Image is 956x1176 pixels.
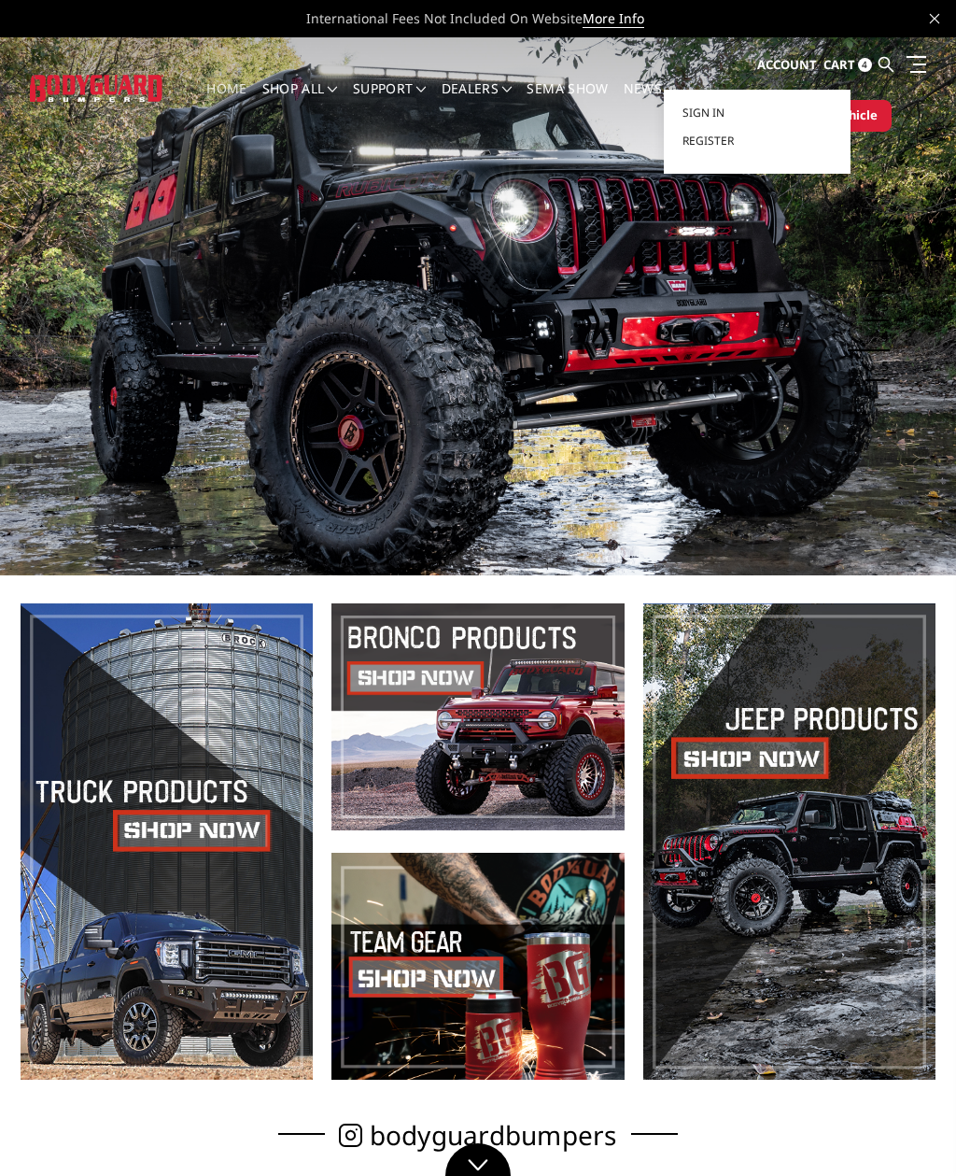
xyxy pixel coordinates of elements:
[206,82,246,119] a: Home
[682,105,724,120] span: Sign in
[262,82,338,119] a: shop all
[30,75,163,101] img: BODYGUARD BUMPERS
[442,82,513,119] a: Dealers
[445,1143,511,1176] a: Click to Down
[624,82,662,119] a: News
[370,1126,617,1145] span: bodyguardbumpers
[870,291,889,321] button: 3 of 5
[870,351,889,381] button: 5 of 5
[870,262,889,291] button: 2 of 5
[757,40,817,91] a: Account
[527,82,608,119] a: SEMA Show
[858,58,872,72] span: 4
[353,82,427,119] a: Support
[682,133,734,149] span: Register
[823,40,872,91] a: Cart 4
[870,232,889,262] button: 1 of 5
[682,99,832,127] a: Sign in
[823,56,855,73] span: Cart
[870,321,889,351] button: 4 of 5
[682,127,832,155] a: Register
[757,56,817,73] span: Account
[583,9,644,28] a: More Info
